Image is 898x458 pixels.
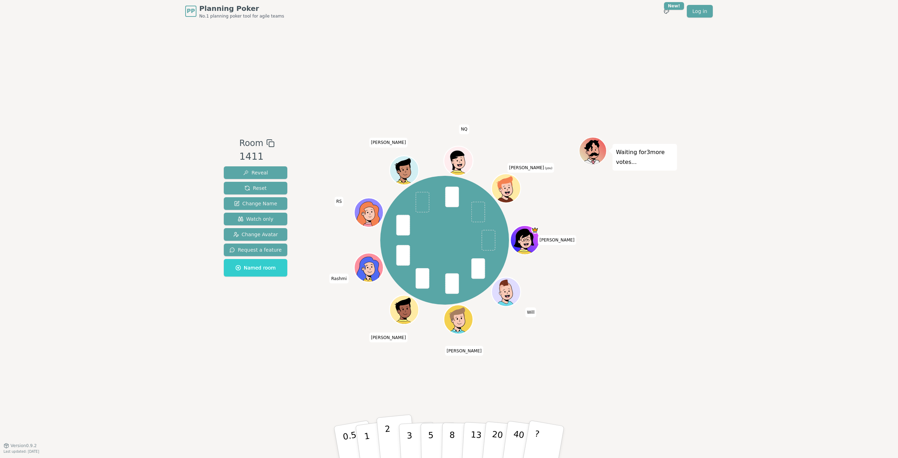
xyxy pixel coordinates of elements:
[233,231,278,238] span: Change Avatar
[531,226,539,234] span: Heidi is the host
[687,5,713,18] a: Log in
[544,167,552,170] span: (you)
[11,443,37,449] span: Version 0.9.2
[369,138,408,148] span: Click to change your name
[224,197,287,210] button: Change Name
[507,163,554,173] span: Click to change your name
[459,125,469,134] span: Click to change your name
[660,5,673,18] button: New!
[334,197,343,207] span: Click to change your name
[4,450,39,453] span: Last updated: [DATE]
[525,307,536,317] span: Click to change your name
[238,215,274,223] span: Watch only
[185,4,284,19] a: PPPlanning PokerNo.1 planning poker tool for agile teams
[616,147,673,167] p: Waiting for 3 more votes...
[224,228,287,241] button: Change Avatar
[224,259,287,277] button: Named room
[199,4,284,13] span: Planning Poker
[664,2,684,10] div: New!
[239,137,263,150] span: Room
[492,175,520,202] button: Click to change your avatar
[224,213,287,225] button: Watch only
[199,13,284,19] span: No.1 planning poker tool for agile teams
[224,166,287,179] button: Reveal
[445,346,483,356] span: Click to change your name
[369,333,408,343] span: Click to change your name
[243,169,268,176] span: Reveal
[329,274,348,284] span: Click to change your name
[4,443,37,449] button: Version0.9.2
[224,182,287,194] button: Reset
[239,150,274,164] div: 1411
[235,264,276,271] span: Named room
[187,7,195,15] span: PP
[234,200,277,207] span: Change Name
[229,246,282,253] span: Request a feature
[244,185,267,192] span: Reset
[224,244,287,256] button: Request a feature
[538,235,576,245] span: Click to change your name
